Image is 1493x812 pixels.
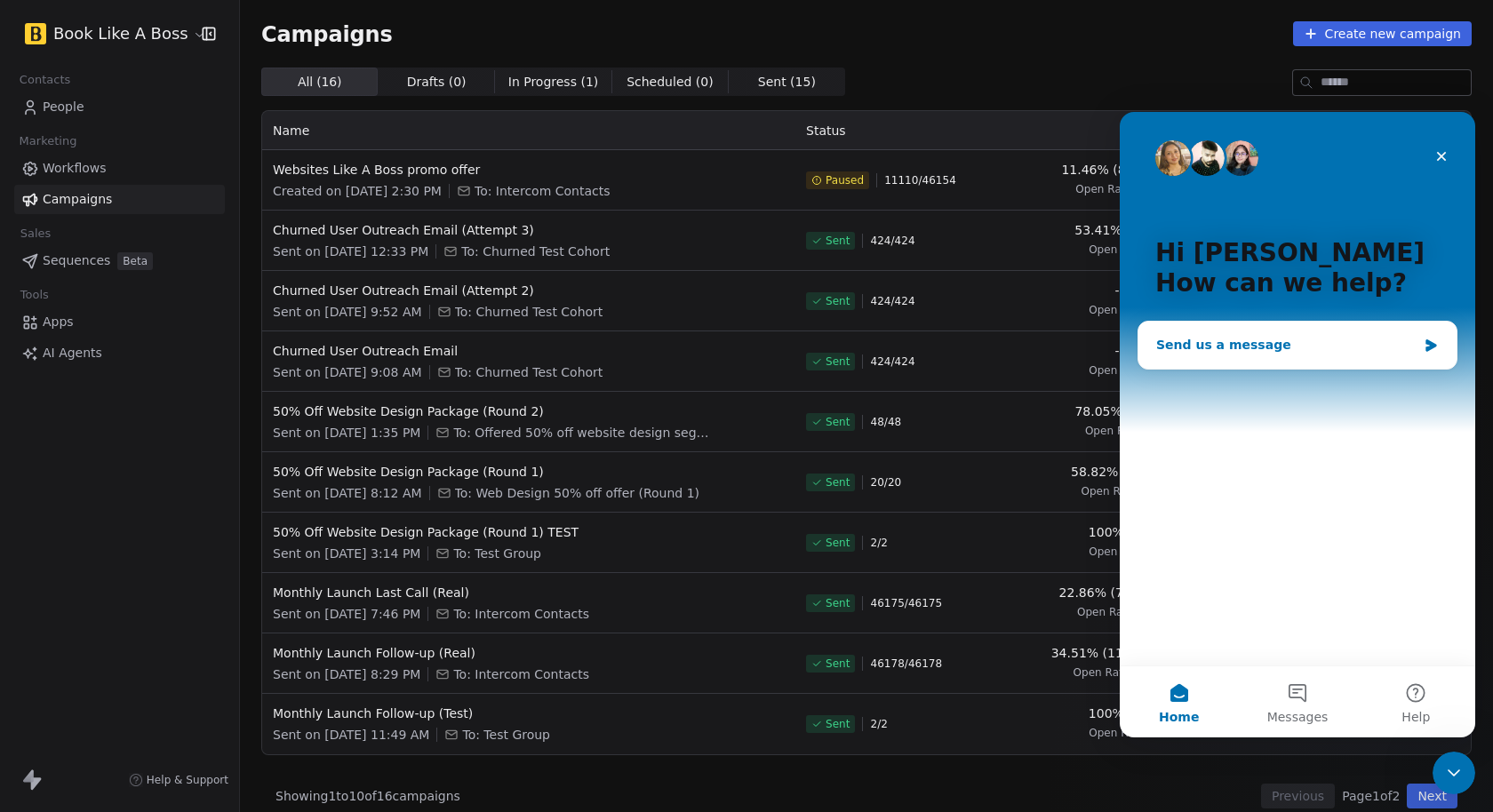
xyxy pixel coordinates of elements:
[273,402,785,420] span: 50% Off Website Design Package (Round 2)
[508,73,599,92] span: In Progress ( 1 )
[14,154,225,183] a: Workflows
[43,344,102,362] span: AI Agents
[43,251,110,270] span: Sequences
[14,307,225,337] a: Apps
[43,313,74,331] span: Apps
[273,282,785,299] span: Churned User Outreach Email (Attempt 2)
[455,484,700,502] span: To: Web Design 50% off offer (Round 1)
[461,243,610,260] span: To: Churned Test Cohort
[1089,523,1146,541] span: 100% (2)
[273,303,422,321] span: Sent on [DATE] 9:52 AM
[1074,665,1130,680] span: Open Rate
[455,363,603,381] span: To: Churned Test Cohort
[1089,545,1146,559] span: Open Rate
[25,23,46,44] img: in-Profile_black_on_yellow.jpg
[1293,21,1472,46] button: Create new campaign
[273,644,785,662] span: Monthly Launch Follow-up (Real)
[870,657,942,671] span: 46178 / 46178
[43,190,112,209] span: Campaigns
[117,252,153,270] span: Beta
[273,463,785,481] span: 50% Off Website Design Package (Round 1)
[43,159,107,178] span: Workflows
[273,182,442,200] span: Created on [DATE] 2:30 PM
[1074,221,1159,239] span: 53.41% (188)
[1085,424,1142,438] span: Open Rate
[273,545,420,562] span: Sent on [DATE] 3:14 PM
[826,717,850,731] span: Sent
[1061,161,1146,179] span: 11.46% (854)
[53,22,188,45] span: Book Like A Boss
[1075,182,1132,196] span: Open Rate
[475,182,611,200] span: To: Intercom Contacts
[453,545,541,562] span: To: Test Group
[870,536,887,550] span: 2 / 2
[43,98,84,116] span: People
[1059,584,1152,601] span: 22.86% (7608)
[462,726,550,744] span: To: Test Group
[1261,784,1335,808] button: Previous
[12,67,78,93] span: Contacts
[12,282,56,308] span: Tools
[407,73,467,92] span: Drafts ( 0 )
[1074,402,1152,420] span: 78.05% (32)
[14,338,225,368] a: AI Agents
[273,705,785,722] span: Monthly Launch Follow-up (Test)
[870,354,914,369] span: 424 / 424
[273,221,785,239] span: Churned User Outreach Email (Attempt 3)
[870,234,914,248] span: 424 / 424
[1089,705,1146,722] span: 100% (2)
[826,657,850,671] span: Sent
[870,415,901,429] span: 48 / 48
[1342,787,1400,805] span: Page 1 of 2
[1089,363,1146,378] span: Open Rate
[21,19,189,49] button: Book Like A Boss
[453,605,589,623] span: To: Intercom Contacts
[273,726,429,744] span: Sent on [DATE] 11:49 AM
[262,111,795,150] th: Name
[1089,726,1146,740] span: Open Rate
[273,584,785,601] span: Monthly Launch Last Call (Real)
[129,773,228,787] a: Help & Support
[12,128,84,155] span: Marketing
[826,354,850,369] span: Sent
[273,665,420,683] span: Sent on [DATE] 8:29 PM
[1114,342,1119,360] span: -
[826,294,850,308] span: Sent
[453,665,589,683] span: To: Intercom Contacts
[273,363,422,381] span: Sent on [DATE] 9:08 AM
[1081,484,1138,498] span: Open Rate
[1120,112,1475,737] iframe: Intercom live chat
[826,173,864,187] span: Paused
[273,523,785,541] span: 50% Off Website Design Package (Round 1) TEST
[275,787,460,805] span: Showing 1 to 10 of 16 campaigns
[627,73,714,92] span: Scheduled ( 0 )
[1071,463,1148,481] span: 58.82% (10)
[870,717,887,731] span: 2 / 2
[1114,282,1119,299] span: -
[1433,752,1475,794] iframe: Intercom live chat
[1394,111,1471,150] th: Actions
[795,111,1018,150] th: Status
[870,475,901,490] span: 20 / 20
[14,185,225,214] a: Campaigns
[870,596,942,610] span: 46175 / 46175
[455,303,603,321] span: To: Churned Test Cohort
[870,294,914,308] span: 424 / 424
[273,342,785,360] span: Churned User Outreach Email
[826,234,850,248] span: Sent
[273,424,420,442] span: Sent on [DATE] 1:35 PM
[147,773,228,787] span: Help & Support
[14,246,225,275] a: SequencesBeta
[826,596,850,610] span: Sent
[1051,644,1152,662] span: 34.51% (11789)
